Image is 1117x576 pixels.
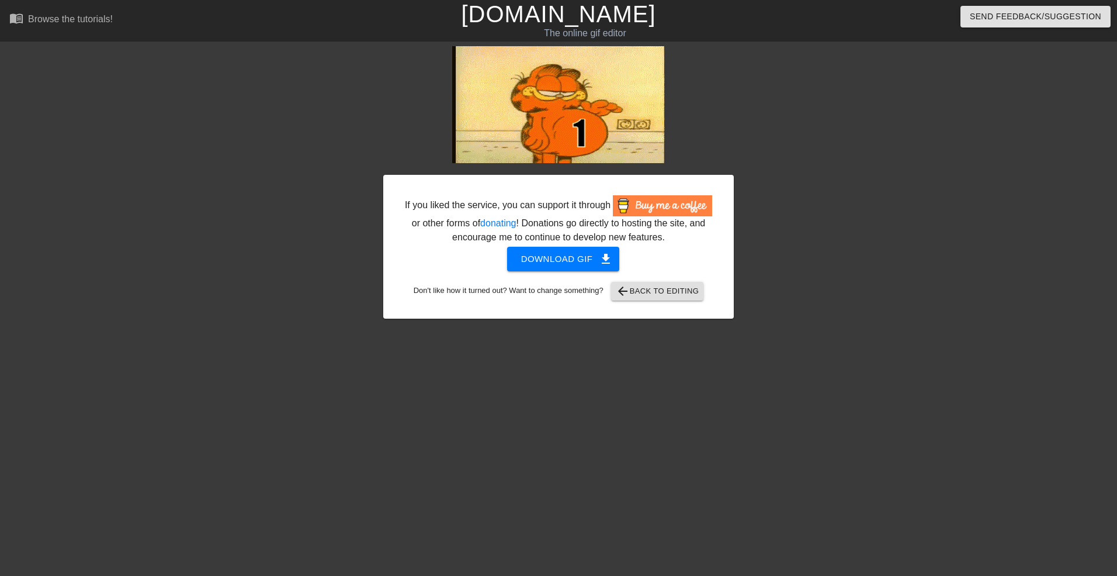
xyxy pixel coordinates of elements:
span: Download gif [521,251,606,267]
div: Browse the tutorials! [28,14,113,24]
div: Don't like how it turned out? Want to change something? [401,282,716,301]
span: get_app [599,252,613,266]
div: If you liked the service, you can support it through or other forms of ! Donations go directly to... [404,195,713,244]
span: Send Feedback/Suggestion [970,9,1101,24]
button: Download gif [507,247,620,271]
a: donating [480,218,516,228]
a: Download gif [498,253,620,263]
span: Back to Editing [616,284,699,298]
span: menu_book [9,11,23,25]
img: m0OBJFIr.gif [452,46,665,163]
a: [DOMAIN_NAME] [461,1,655,27]
a: Browse the tutorials! [9,11,113,29]
span: arrow_back [616,284,630,298]
img: Buy Me A Coffee [613,195,712,216]
button: Back to Editing [611,282,704,301]
div: The online gif editor [378,26,792,40]
button: Send Feedback/Suggestion [960,6,1111,27]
